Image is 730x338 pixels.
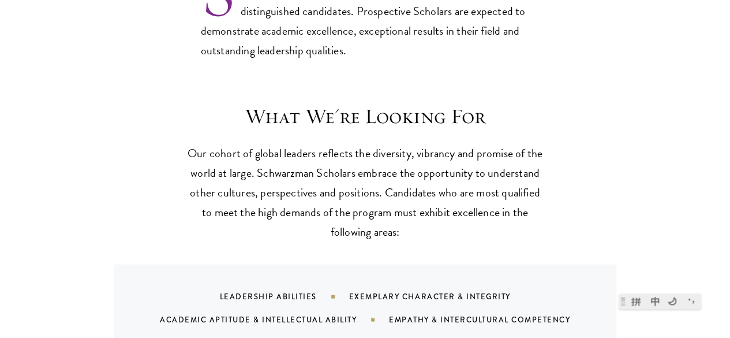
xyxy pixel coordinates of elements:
h3: What We're Looking For [186,103,544,128]
div: Leadership Abilities [220,291,349,302]
div: Empathy & Intercultural Competency [389,314,599,325]
div: Exemplary Character & Integrity [349,291,540,302]
p: Our cohort of global leaders reflects the diversity, vibrancy and promise of the world at large. ... [186,143,544,241]
div: Academic Aptitude & Intellectual Ability [160,314,389,325]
